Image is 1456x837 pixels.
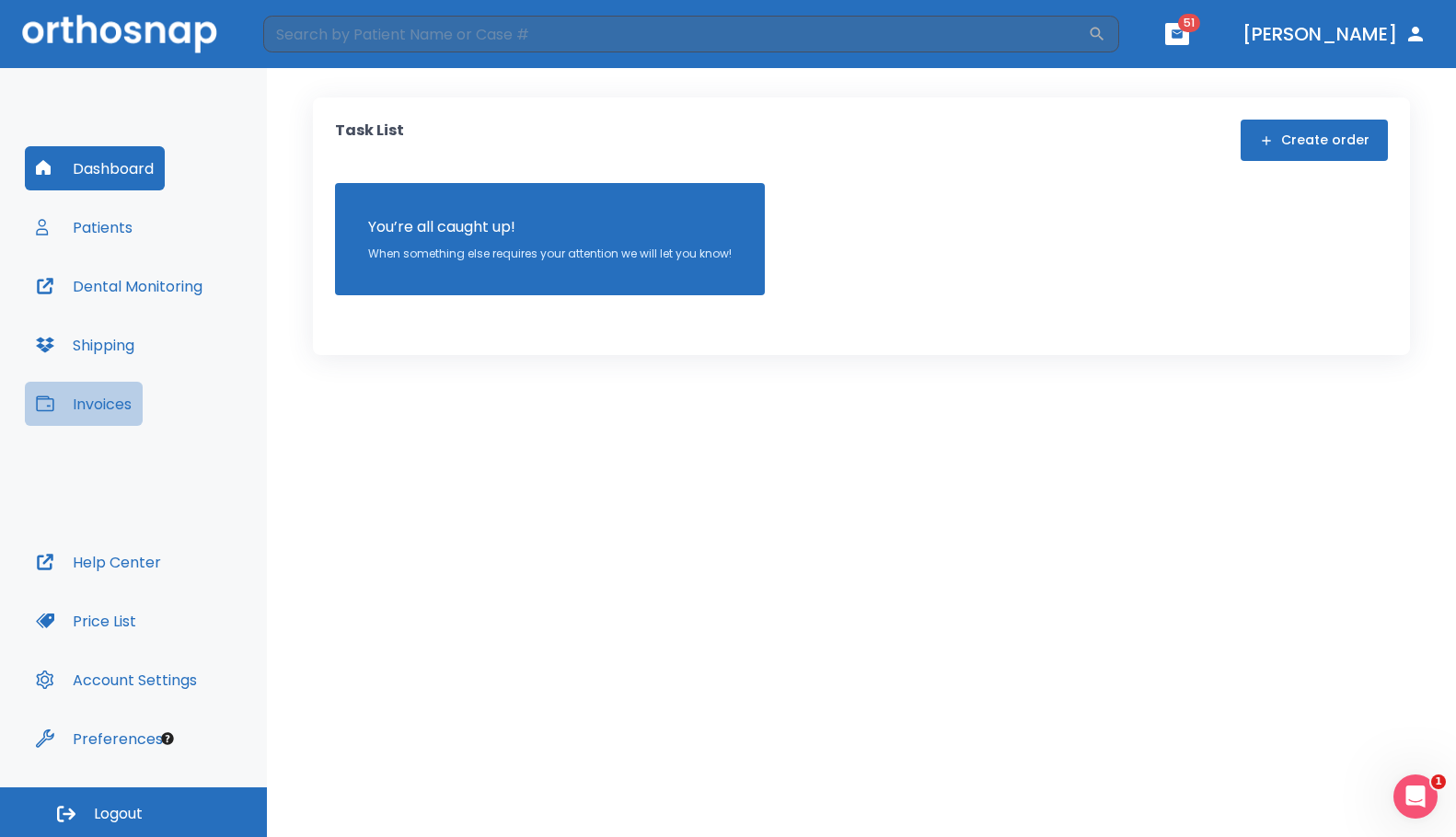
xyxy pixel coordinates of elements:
iframe: Intercom live chat [1393,774,1438,819]
p: You’re all caught up! [368,216,732,238]
button: Shipping [25,323,145,367]
span: Logout [94,804,143,824]
button: Dashboard [25,146,165,190]
button: Price List [25,599,147,643]
button: Help Center [25,540,172,584]
button: Create order [1241,120,1388,161]
button: Patients [25,205,144,249]
button: Account Settings [25,658,208,702]
img: Orthosnap [22,15,217,52]
p: Task List [335,120,404,161]
button: Invoices [25,382,143,426]
button: Preferences [25,717,174,761]
span: 51 [1178,14,1200,32]
button: Dental Monitoring [25,264,214,308]
input: Search by Patient Name or Case # [263,16,1088,52]
div: Tooltip anchor [159,730,176,747]
span: 1 [1431,774,1446,789]
p: When something else requires your attention we will let you know! [368,246,732,262]
button: [PERSON_NAME] [1235,17,1434,51]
